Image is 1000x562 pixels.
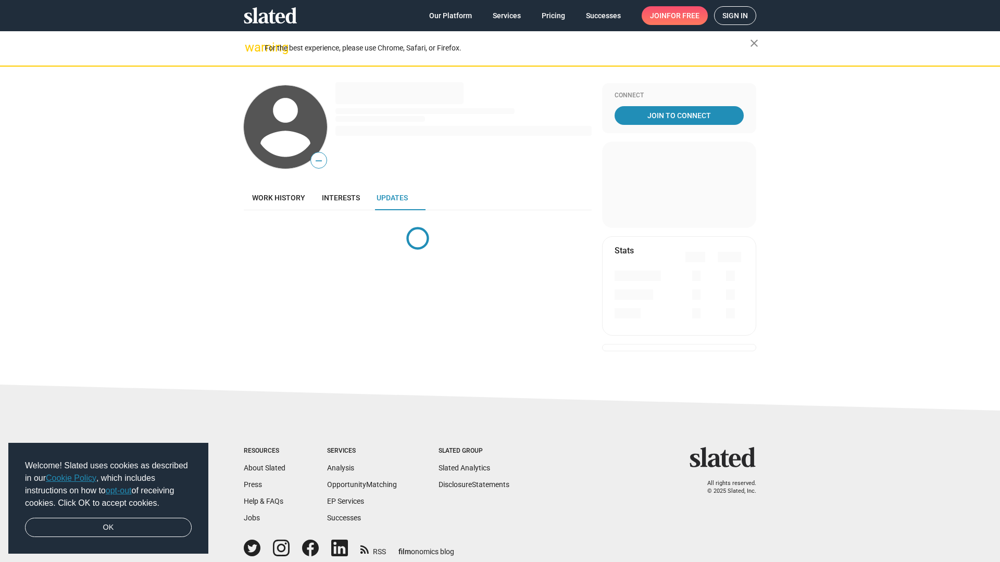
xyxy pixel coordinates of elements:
span: Our Platform [429,6,472,25]
span: Services [493,6,521,25]
span: Join [650,6,699,25]
a: Analysis [327,464,354,472]
a: RSS [360,541,386,557]
span: Pricing [542,6,565,25]
a: opt-out [106,486,132,495]
a: Successes [578,6,629,25]
span: Sign in [722,7,748,24]
a: EP Services [327,497,364,505]
a: Successes [327,514,361,522]
div: Connect [615,92,744,100]
a: Join To Connect [615,106,744,125]
a: Services [484,6,529,25]
div: Resources [244,447,285,455]
a: OpportunityMatching [327,480,397,489]
span: Welcome! Slated uses cookies as described in our , which includes instructions on how to of recei... [25,459,192,509]
div: Services [327,447,397,455]
span: film [398,547,411,556]
a: Joinfor free [642,6,708,25]
a: Press [244,480,262,489]
a: Pricing [533,6,573,25]
span: Join To Connect [617,106,742,125]
span: — [311,154,327,168]
a: Slated Analytics [439,464,490,472]
mat-card-title: Stats [615,245,634,256]
span: Work history [252,194,305,202]
p: All rights reserved. © 2025 Slated, Inc. [696,480,756,495]
a: Work history [244,185,314,210]
a: Help & FAQs [244,497,283,505]
span: Updates [377,194,408,202]
a: Our Platform [421,6,480,25]
a: About Slated [244,464,285,472]
a: filmonomics blog [398,539,454,557]
span: Interests [322,194,360,202]
a: Updates [368,185,416,210]
mat-icon: close [748,37,760,49]
a: DisclosureStatements [439,480,509,489]
a: Sign in [714,6,756,25]
div: Slated Group [439,447,509,455]
span: for free [667,6,699,25]
a: dismiss cookie message [25,518,192,538]
a: Jobs [244,514,260,522]
div: cookieconsent [8,443,208,554]
a: Cookie Policy [46,474,96,482]
mat-icon: warning [245,41,257,54]
a: Interests [314,185,368,210]
span: Successes [586,6,621,25]
div: For the best experience, please use Chrome, Safari, or Firefox. [265,41,750,55]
